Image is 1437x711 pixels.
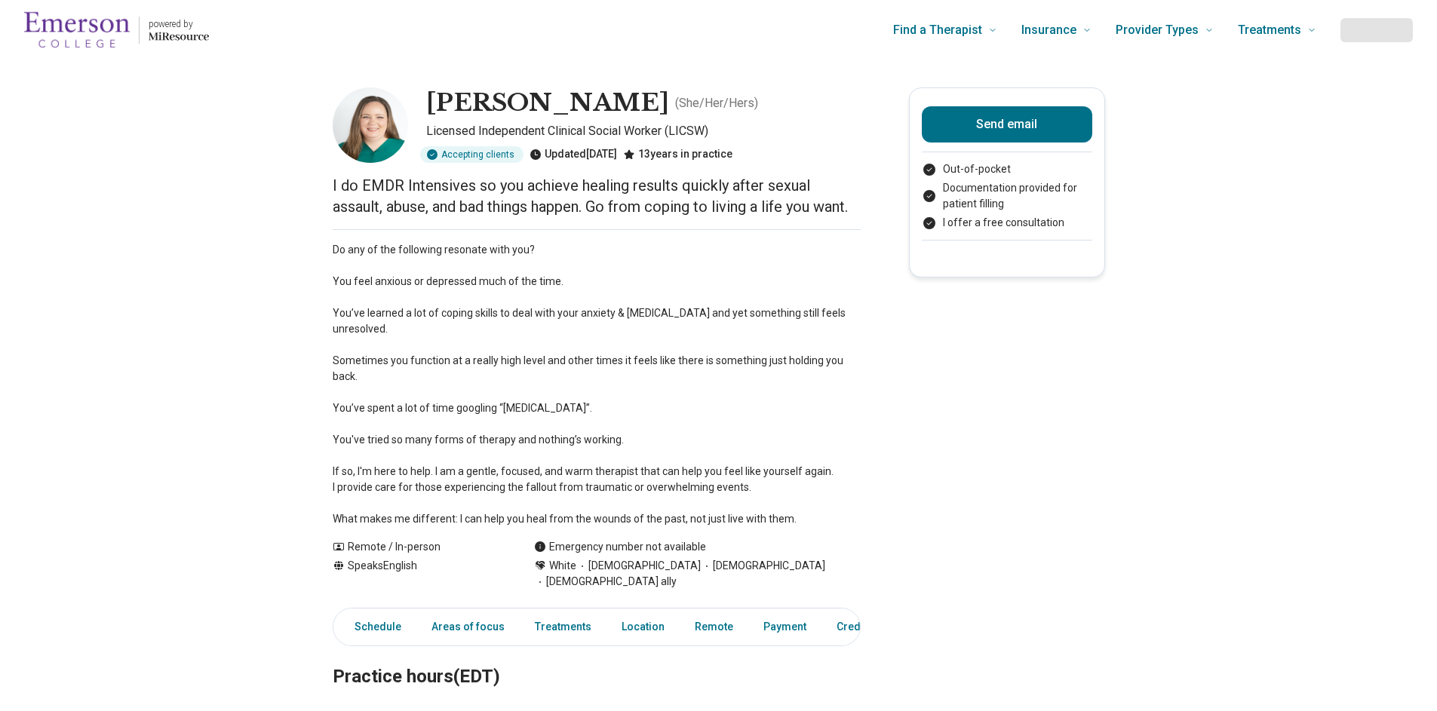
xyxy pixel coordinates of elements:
span: [DEMOGRAPHIC_DATA] [701,558,825,574]
span: Find a Therapist [893,20,982,41]
div: Remote / In-person [333,539,504,555]
p: I do EMDR Intensives so you achieve healing results quickly after sexual assault, abuse, and bad ... [333,175,861,217]
button: Send email [922,106,1092,143]
div: 13 years in practice [623,146,732,163]
li: Out-of-pocket [922,161,1092,177]
p: Licensed Independent Clinical Social Worker (LICSW) [426,122,861,140]
p: Do any of the following resonate with you? You feel anxious or depressed much of the time. You’ve... [333,242,861,527]
li: I offer a free consultation [922,215,1092,231]
h2: Practice hours (EDT) [333,628,861,690]
a: Remote [686,611,742,642]
p: ( She/Her/Hers ) [675,94,758,112]
a: Credentials [828,611,903,642]
div: Emergency number not available [534,539,706,555]
li: Documentation provided for patient filling [922,180,1092,212]
a: Treatments [526,611,600,642]
div: Accepting clients [420,146,524,163]
a: Schedule [336,611,410,642]
p: powered by [149,18,209,30]
ul: Payment options [922,161,1092,231]
span: [DEMOGRAPHIC_DATA] ally [534,574,677,590]
span: White [549,558,576,574]
a: Payment [754,611,815,642]
h1: [PERSON_NAME] [426,87,669,119]
span: Provider Types [1116,20,1199,41]
a: Home page [24,6,209,54]
div: Updated [DATE] [530,146,617,163]
span: Insurance [1021,20,1076,41]
span: [DEMOGRAPHIC_DATA] [576,558,701,574]
img: Rachel Stanton, Licensed Independent Clinical Social Worker (LICSW) [333,87,408,163]
span: Treatments [1238,20,1301,41]
div: Speaks English [333,558,504,590]
a: Location [613,611,674,642]
a: Areas of focus [422,611,514,642]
